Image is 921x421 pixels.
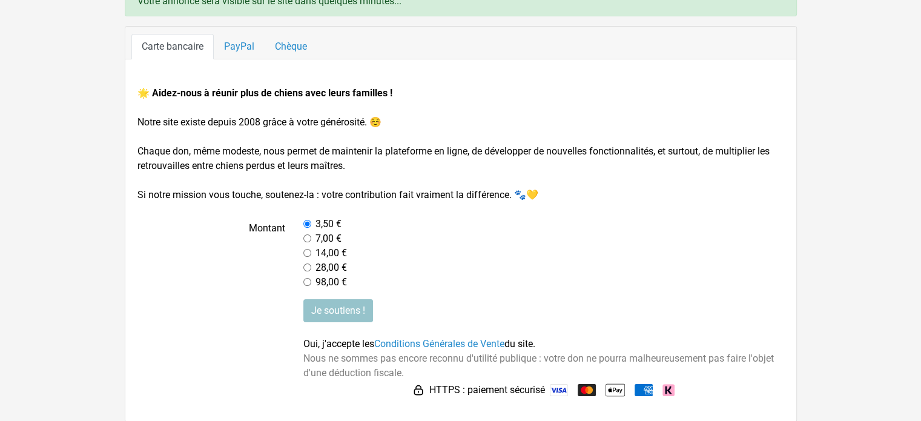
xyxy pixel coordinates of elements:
[315,260,347,275] label: 28,00 €
[315,231,342,246] label: 7,00 €
[137,86,784,400] form: Notre site existe depuis 2008 grâce à votre générosité. ☺️ Chaque don, même modeste, nous permet ...
[550,384,568,396] img: Visa
[303,299,373,322] input: Je soutiens !
[131,34,214,59] a: Carte bancaire
[429,383,545,397] span: HTTPS : paiement sécurisé
[662,384,675,396] img: Klarna
[578,384,596,396] img: Mastercard
[606,380,625,400] img: Apple Pay
[315,217,342,231] label: 3,50 €
[137,87,392,99] strong: 🌟 Aidez-nous à réunir plus de chiens avec leurs familles !
[128,217,295,290] label: Montant
[315,275,347,290] label: 98,00 €
[265,34,317,59] a: Chèque
[635,384,653,396] img: American Express
[303,338,535,350] span: Oui, j'accepte les du site.
[374,338,504,350] a: Conditions Générales de Vente
[214,34,265,59] a: PayPal
[412,384,424,396] img: HTTPS : paiement sécurisé
[303,353,774,379] span: Nous ne sommes pas encore reconnu d'utilité publique : votre don ne pourra malheureusement pas fa...
[315,246,347,260] label: 14,00 €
